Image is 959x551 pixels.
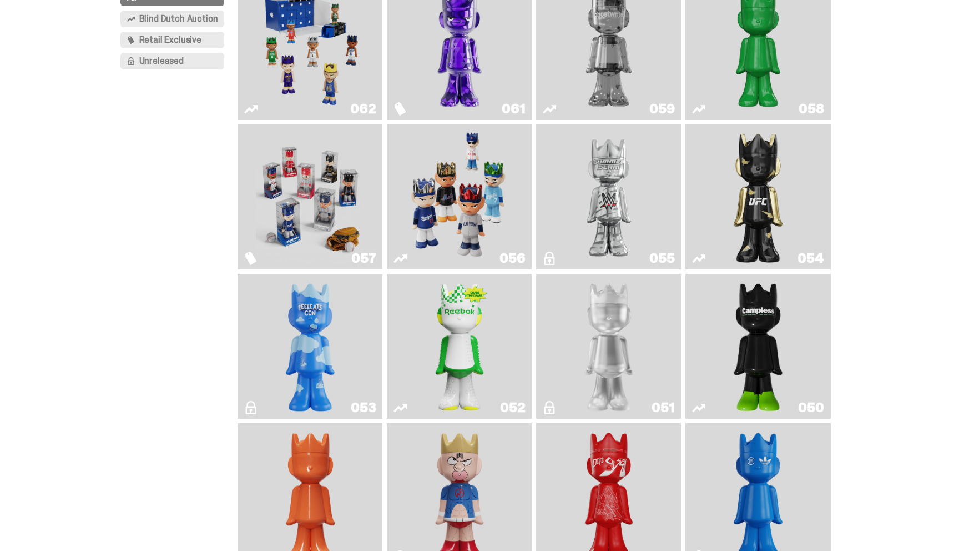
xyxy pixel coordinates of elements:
[729,278,788,414] img: Campless
[351,252,376,265] div: 057
[120,53,225,69] button: Unreleased
[799,102,824,116] div: 058
[120,11,225,27] button: Blind Dutch Auction
[350,102,376,116] div: 062
[120,32,225,48] button: Retail Exclusive
[393,278,525,414] a: Court Victory
[500,401,525,414] div: 052
[244,129,376,265] a: Game Face (2025)
[139,57,184,66] span: Unreleased
[692,129,824,265] a: Ruby
[649,252,674,265] div: 055
[430,278,489,414] img: Court Victory
[798,252,824,265] div: 054
[729,129,788,265] img: Ruby
[502,102,525,116] div: 061
[579,278,638,414] img: LLLoyalty
[652,401,674,414] div: 051
[393,129,525,265] a: Game Face (2025)
[649,102,674,116] div: 059
[351,401,376,414] div: 053
[692,278,824,414] a: Campless
[405,129,514,265] img: Game Face (2025)
[139,14,218,23] span: Blind Dutch Auction
[256,129,365,265] img: Game Face (2025)
[554,129,663,265] img: I Was There SummerSlam
[543,129,674,265] a: I Was There SummerSlam
[139,36,201,44] span: Retail Exclusive
[499,252,525,265] div: 056
[798,401,824,414] div: 050
[281,278,340,414] img: ghooooost
[543,278,674,414] a: LLLoyalty
[244,278,376,414] a: ghooooost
